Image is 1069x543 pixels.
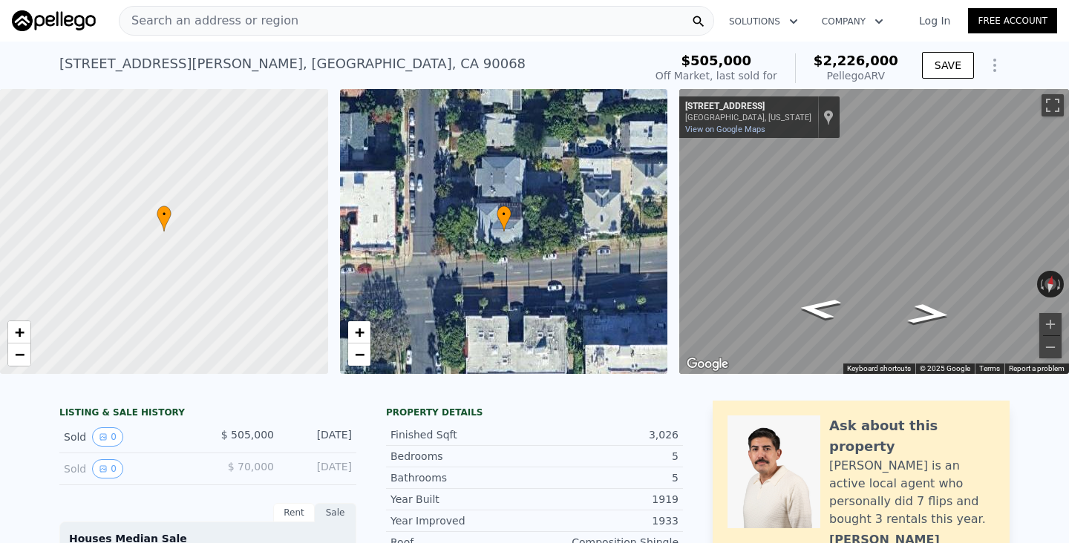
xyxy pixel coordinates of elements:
span: $ 505,000 [221,429,274,441]
span: • [497,208,511,221]
button: View historical data [92,459,123,478]
button: Company [810,8,895,35]
div: Year Improved [390,513,534,528]
span: Search an address or region [120,12,298,30]
button: Toggle fullscreen view [1042,94,1064,116]
div: 1919 [534,492,679,507]
a: Free Account [968,8,1057,33]
a: Show location on map [823,109,834,125]
span: $ 70,000 [228,461,274,473]
div: Map [679,89,1069,374]
span: • [157,208,171,221]
a: Open this area in Google Maps (opens a new window) [683,355,732,374]
div: [GEOGRAPHIC_DATA], [US_STATE] [685,113,811,122]
div: • [497,205,511,231]
div: Finished Sqft [390,427,534,442]
div: Street View [679,89,1069,374]
div: Sold [64,427,196,447]
div: Rent [273,503,315,522]
span: + [354,323,364,341]
div: Property details [386,407,683,418]
div: Bathrooms [390,470,534,485]
div: 5 [534,449,679,464]
a: View on Google Maps [685,125,765,134]
div: Ask about this property [829,415,995,457]
button: Solutions [717,8,810,35]
div: [STREET_ADDRESS][PERSON_NAME] , [GEOGRAPHIC_DATA] , CA 90068 [59,53,526,74]
button: Zoom out [1039,336,1062,358]
button: SAVE [922,52,974,79]
span: − [15,345,24,363]
button: Rotate clockwise [1056,271,1065,297]
img: Google [683,355,732,374]
div: Bedrooms [390,449,534,464]
span: $2,226,000 [814,53,898,68]
div: [PERSON_NAME] is an active local agent who personally did 7 flips and bought 3 rentals this year. [829,457,995,528]
div: [DATE] [286,427,352,447]
div: [STREET_ADDRESS] [685,101,811,113]
div: Sold [64,459,196,478]
a: Zoom in [8,321,30,343]
a: Log In [901,13,968,28]
div: • [157,205,171,231]
span: © 2025 Google [920,364,970,372]
div: Pellego ARV [814,68,898,83]
path: Go East, Franklin Ave [889,299,970,330]
button: View historical data [92,427,123,447]
button: Zoom in [1039,313,1062,335]
div: Off Market, last sold for [656,68,777,83]
div: Sale [315,503,356,522]
a: Zoom out [348,343,370,366]
div: 3,026 [534,427,679,442]
div: LISTING & SALE HISTORY [59,407,356,421]
button: Show Options [980,50,1010,80]
div: 1933 [534,513,679,528]
a: Zoom out [8,343,30,366]
div: [DATE] [286,459,352,478]
span: − [354,345,364,363]
button: Reset the view [1042,270,1058,298]
path: Go West, Franklin Ave [779,293,860,324]
div: Year Built [390,492,534,507]
span: $505,000 [681,53,752,68]
button: Keyboard shortcuts [847,363,911,374]
img: Pellego [12,10,96,31]
button: Rotate counterclockwise [1037,271,1045,297]
a: Report a problem [1009,364,1065,372]
a: Terms (opens in new tab) [979,364,1000,372]
a: Zoom in [348,321,370,343]
div: 5 [534,470,679,485]
span: + [15,323,24,341]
